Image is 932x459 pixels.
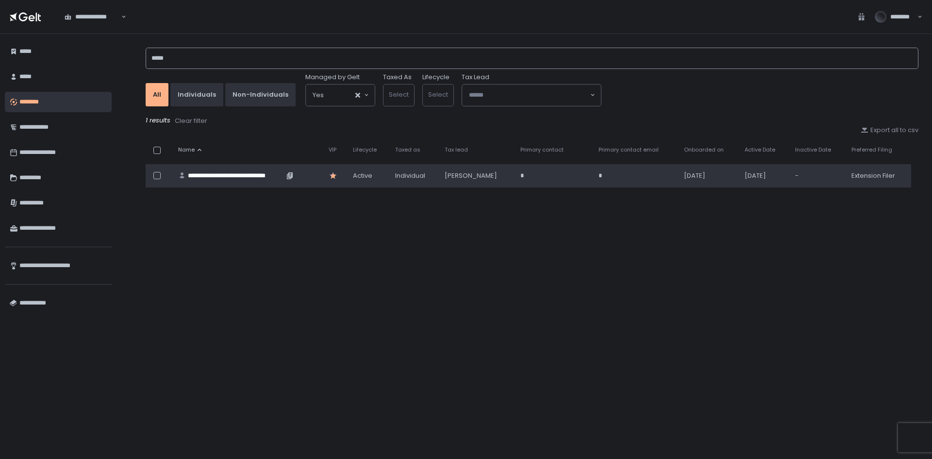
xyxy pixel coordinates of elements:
div: Search for option [306,85,375,106]
div: Individuals [178,90,216,99]
button: Clear Selected [355,93,360,98]
div: - [795,171,840,180]
input: Search for option [324,90,354,100]
button: Export all to csv [861,126,918,135]
span: Yes [313,90,324,100]
div: [DATE] [684,171,733,180]
span: Inactive Date [795,146,831,153]
span: Select [428,90,448,99]
span: Primary contact email [599,146,659,153]
div: 1 results [146,116,918,126]
div: Search for option [58,7,126,27]
span: active [353,171,372,180]
span: Primary contact [520,146,564,153]
span: VIP [329,146,336,153]
span: Preferred Filing [851,146,892,153]
div: Non-Individuals [233,90,288,99]
button: Individuals [170,83,223,106]
label: Taxed As [383,73,412,82]
span: Taxed as [395,146,420,153]
div: [DATE] [745,171,783,180]
div: All [153,90,161,99]
span: Lifecycle [353,146,377,153]
label: Lifecycle [422,73,449,82]
button: All [146,83,168,106]
div: Extension Filer [851,171,905,180]
div: Individual [395,171,433,180]
span: Onboarded on [684,146,724,153]
input: Search for option [469,90,589,100]
span: Active Date [745,146,775,153]
div: [PERSON_NAME] [445,171,509,180]
div: Clear filter [175,117,207,125]
button: Clear filter [174,116,208,126]
span: Select [389,90,409,99]
button: Non-Individuals [225,83,296,106]
div: Search for option [462,85,601,106]
span: Name [178,146,195,153]
span: Managed by Gelt [305,73,360,82]
span: Tax lead [445,146,468,153]
span: Tax Lead [462,73,489,82]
